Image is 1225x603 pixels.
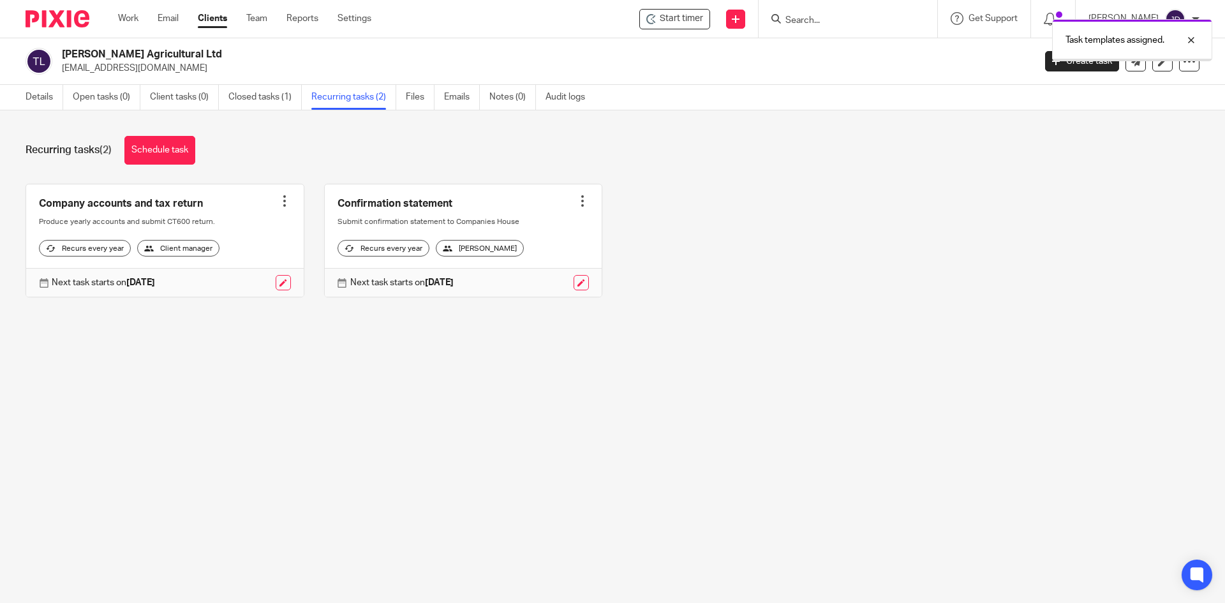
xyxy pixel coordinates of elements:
span: (2) [100,145,112,155]
a: Audit logs [546,85,595,110]
a: Clients [198,12,227,25]
p: Next task starts on [52,276,155,289]
div: Turnbull Agricultural Ltd [639,9,710,29]
h2: [PERSON_NAME] Agricultural Ltd [62,48,833,61]
p: Task templates assigned. [1065,34,1164,47]
div: Recurs every year [39,240,131,257]
a: Settings [338,12,371,25]
a: Email [158,12,179,25]
a: Details [26,85,63,110]
a: Files [406,85,434,110]
img: svg%3E [26,48,52,75]
a: Create task [1045,51,1119,71]
h1: Recurring tasks [26,144,112,157]
a: Team [246,12,267,25]
a: Notes (0) [489,85,536,110]
div: Client manager [137,240,219,257]
div: [PERSON_NAME] [436,240,524,257]
a: Closed tasks (1) [228,85,302,110]
img: svg%3E [1165,9,1185,29]
a: Emails [444,85,480,110]
a: Client tasks (0) [150,85,219,110]
a: Work [118,12,138,25]
a: Reports [286,12,318,25]
a: Schedule task [124,136,195,165]
div: Recurs every year [338,240,429,257]
strong: [DATE] [425,278,454,287]
a: Recurring tasks (2) [311,85,396,110]
img: Pixie [26,10,89,27]
strong: [DATE] [126,278,155,287]
a: Open tasks (0) [73,85,140,110]
p: Next task starts on [350,276,454,289]
p: [EMAIL_ADDRESS][DOMAIN_NAME] [62,62,1026,75]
